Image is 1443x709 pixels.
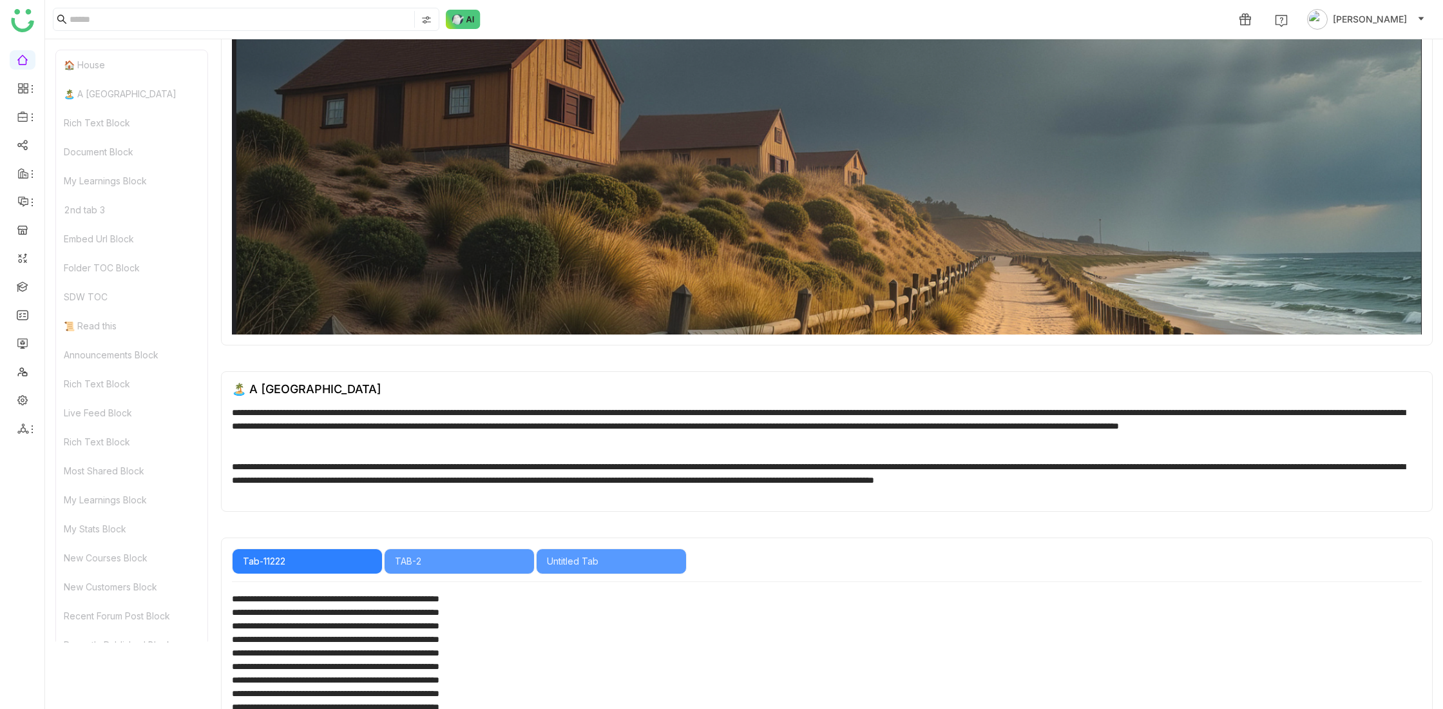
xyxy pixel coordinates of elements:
div: TAB-2 [395,554,524,568]
img: ask-buddy-normal.svg [446,10,481,29]
div: Announcements Block [56,340,207,369]
img: search-type.svg [421,15,432,25]
div: New Customers Block [56,572,207,601]
img: logo [11,9,34,32]
span: [PERSON_NAME] [1333,12,1407,26]
div: Embed Url Block [56,224,207,253]
div: Tab-11222 [243,554,372,568]
div: Live Feed Block [56,398,207,427]
div: 🏝️ A [GEOGRAPHIC_DATA] [56,79,207,108]
button: [PERSON_NAME] [1304,9,1428,30]
div: My Stats Block [56,514,207,543]
div: Rich Text Block [56,369,207,398]
div: 🏠 House [56,50,207,79]
div: My Learnings Block [56,166,207,195]
div: My Learnings Block [56,485,207,514]
div: Most Shared Block [56,456,207,485]
div: Rich Text Block [56,108,207,137]
div: 🏝️ A [GEOGRAPHIC_DATA] [232,382,381,396]
img: avatar [1307,9,1328,30]
div: Folder TOC Block [56,253,207,282]
div: 📜 Read this [56,311,207,340]
div: Recently Published Block [56,630,207,659]
div: SDW TOC [56,282,207,311]
div: New Courses Block [56,543,207,572]
div: Untitled Tab [547,554,676,568]
div: Document Block [56,137,207,166]
div: 2nd tab 3 [56,195,207,224]
div: Rich Text Block [56,427,207,456]
div: Recent Forum Post Block [56,601,207,630]
img: help.svg [1275,14,1288,27]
